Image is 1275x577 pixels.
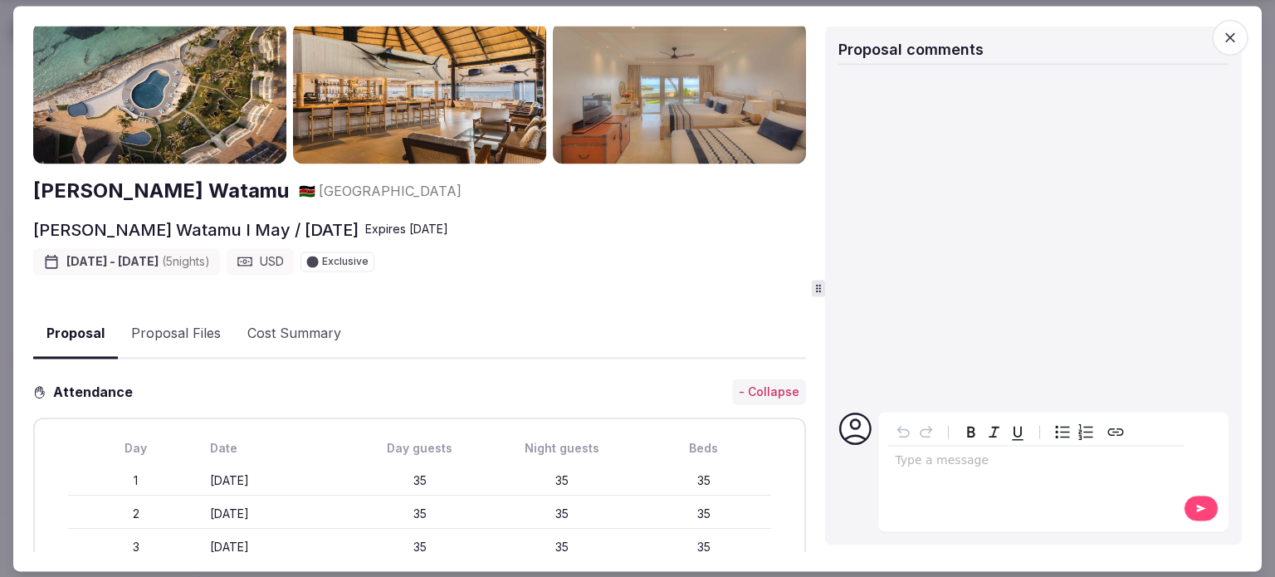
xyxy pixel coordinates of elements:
div: Day [68,440,203,457]
div: 3 [68,539,203,555]
button: 🇰🇪 [299,182,315,200]
div: [DATE] [210,506,345,522]
div: 1 [68,472,203,489]
div: [DATE] [210,539,345,555]
div: Beds [636,440,771,457]
div: 2 [68,506,203,522]
div: 35 [352,539,487,555]
button: Numbered list [1074,420,1097,443]
button: - Collapse [732,379,806,405]
button: Bold [960,420,983,443]
button: Italic [983,420,1006,443]
button: Proposal [33,310,118,359]
div: Expire s [DATE] [365,221,448,237]
div: 35 [494,472,629,489]
div: 35 [494,539,629,555]
span: [DATE] - [DATE] [66,253,210,270]
div: 35 [352,506,487,522]
span: Proposal comments [838,41,984,58]
button: Proposal Files [118,311,234,359]
div: 35 [636,472,771,489]
img: Gallery photo 2 [293,22,546,164]
h3: Attendance [46,382,146,402]
div: 35 [636,506,771,522]
div: 35 [352,472,487,489]
div: 35 [636,539,771,555]
div: toggle group [1051,420,1097,443]
button: Underline [1006,420,1029,443]
div: Date [210,440,345,457]
button: Bulleted list [1051,420,1074,443]
div: editable markdown [888,446,1184,479]
img: Gallery photo 3 [553,22,806,164]
div: 35 [494,506,629,522]
a: [PERSON_NAME] Watamu [33,178,289,206]
span: Exclusive [322,257,369,266]
span: 🇰🇪 [299,183,315,199]
img: Gallery photo 1 [33,22,286,164]
button: Create link [1104,420,1127,443]
div: USD [227,248,294,275]
h2: [PERSON_NAME] Watamu I May / [DATE] [33,218,359,242]
button: Cost Summary [234,311,354,359]
div: Day guests [352,440,487,457]
span: [GEOGRAPHIC_DATA] [319,182,462,200]
span: ( 5 night s ) [162,254,210,268]
div: [DATE] [210,472,345,489]
div: Night guests [494,440,629,457]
